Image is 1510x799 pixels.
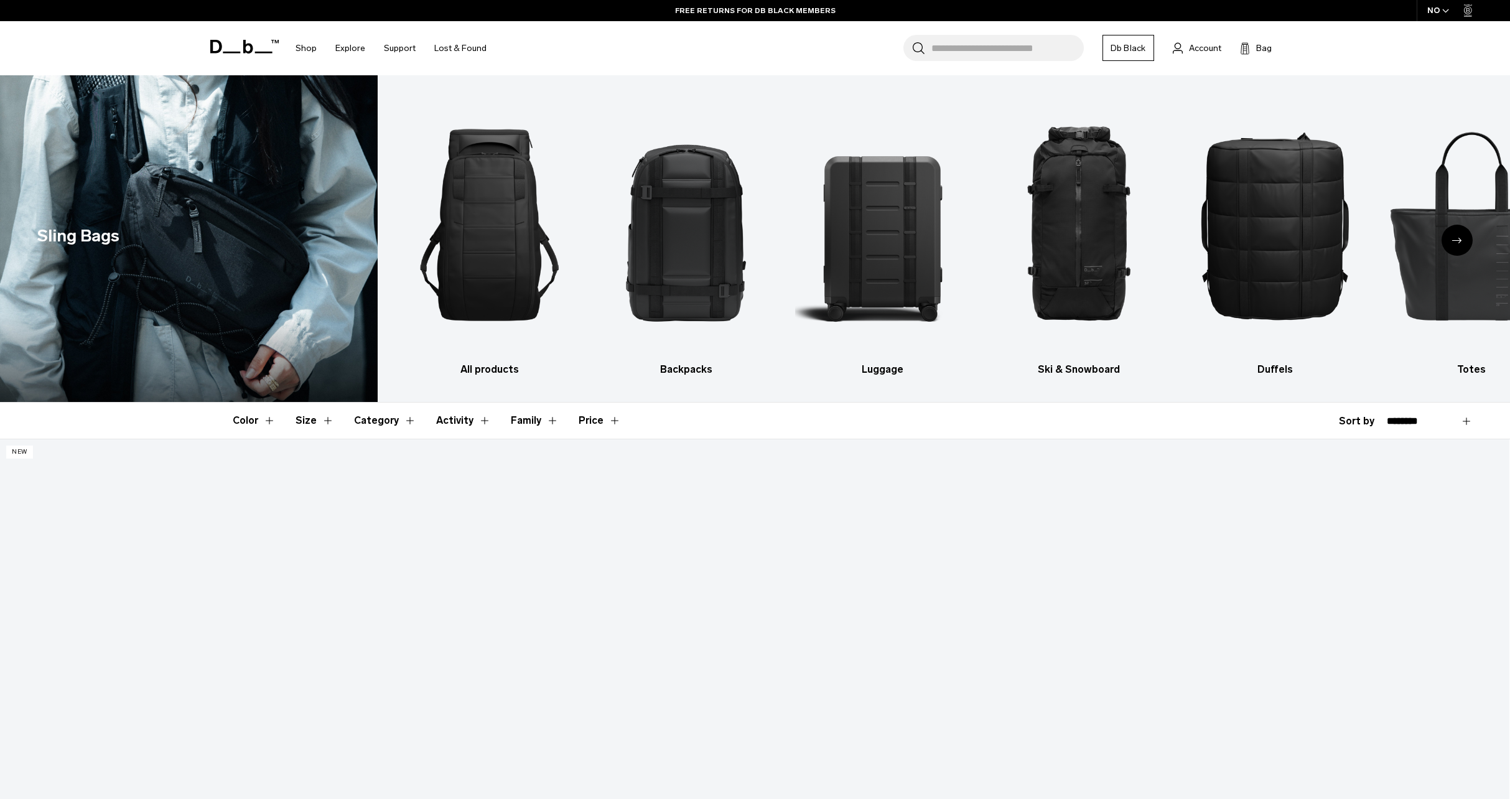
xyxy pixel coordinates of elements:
[403,94,577,377] a: Db All products
[599,94,773,377] li: 2 / 10
[599,362,773,377] h3: Backpacks
[1188,94,1363,377] a: Db Duffels
[286,21,496,75] nav: Main Navigation
[675,5,836,16] a: FREE RETURNS FOR DB BLACK MEMBERS
[1173,40,1221,55] a: Account
[354,403,416,439] button: Toggle Filter
[579,403,621,439] button: Toggle Price
[233,403,276,439] button: Toggle Filter
[434,26,487,70] a: Lost & Found
[403,362,577,377] h3: All products
[335,26,365,70] a: Explore
[37,223,119,249] h1: Sling Bags
[1256,42,1272,55] span: Bag
[296,26,317,70] a: Shop
[992,94,1167,377] a: Db Ski & Snowboard
[992,362,1167,377] h3: Ski & Snowboard
[436,403,491,439] button: Toggle Filter
[511,403,559,439] button: Toggle Filter
[599,94,773,356] img: Db
[992,94,1167,356] img: Db
[384,26,416,70] a: Support
[1188,94,1363,356] img: Db
[6,446,33,459] p: New
[1102,35,1154,61] a: Db Black
[296,403,334,439] button: Toggle Filter
[992,94,1167,377] li: 4 / 10
[1188,362,1363,377] h3: Duffels
[795,94,970,356] img: Db
[795,94,970,377] a: Db Luggage
[1188,94,1363,377] li: 5 / 10
[795,94,970,377] li: 3 / 10
[403,94,577,377] li: 1 / 10
[1240,40,1272,55] button: Bag
[403,94,577,356] img: Db
[1442,225,1473,256] div: Next slide
[599,94,773,377] a: Db Backpacks
[795,362,970,377] h3: Luggage
[1189,42,1221,55] span: Account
